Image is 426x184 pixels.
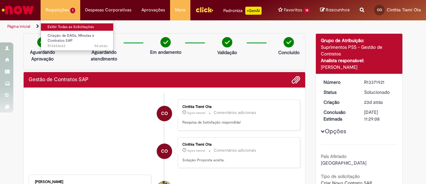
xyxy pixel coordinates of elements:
[175,7,185,13] span: More
[321,160,366,166] span: [GEOGRAPHIC_DATA]
[160,37,171,47] img: check-circle-green.png
[319,109,359,122] dt: Conclusão Estimada
[37,37,48,47] img: check-circle-green.png
[304,8,310,13] span: 14
[157,144,172,159] div: Cinthia Tiemi Ota
[161,106,168,122] span: CO
[5,20,279,33] ul: Trilhas de página
[187,111,205,115] time: 29/08/2025 16:37:22
[141,7,165,13] span: Aprovações
[321,57,398,64] div: Analista responsável:
[364,89,395,96] div: Solucionado
[319,89,359,96] dt: Status
[88,49,120,62] p: Aguardando atendimento
[292,75,300,84] button: Adicionar anexos
[284,7,302,13] span: Favoritos
[182,120,293,125] p: Pesquisa de Satisfação respondida!
[187,149,205,153] span: Agora mesmo
[364,99,395,106] div: 07/08/2025 15:29:05
[182,105,293,109] div: Cinthia Tiemi Ota
[70,8,75,13] span: 1
[387,7,421,13] span: Cinthia Tiemi Ota
[41,20,113,51] ul: Requisições
[182,143,293,147] div: Cinthia Tiemi Ota
[364,79,395,85] div: R13371921
[161,143,168,159] span: CO
[223,7,262,15] div: Padroniza
[94,43,107,48] span: 9d atrás
[35,180,146,184] div: [PERSON_NAME]
[7,24,30,29] a: Página inicial
[157,106,172,121] div: Cinthia Tiemi Ota
[195,5,213,15] img: click_logo_yellow_360x200.png
[321,173,360,179] b: Tipo de solicitação
[364,99,383,105] time: 07/08/2025 15:29:05
[320,7,350,13] a: Rascunhos
[29,77,89,83] h2: Gestão de Contratos SAP Histórico de tíquete
[48,33,94,43] span: Criação de DAGs, Minutas e Contratos SAP
[364,109,395,122] div: [DATE] 11:29:08
[41,32,114,46] a: Aberto R13433643 : Criação de DAGs, Minutas e Contratos SAP
[326,7,350,13] span: Rascunhos
[214,148,256,153] small: Comentários adicionais
[319,79,359,85] dt: Número
[26,49,59,62] p: Aguardando Aprovação
[41,23,114,31] a: Exibir Todas as Solicitações
[321,64,398,70] div: [PERSON_NAME]
[284,37,294,47] img: check-circle-green.png
[85,7,131,13] span: Despesas Corporativas
[48,43,107,49] span: R13433643
[377,8,382,12] span: CO
[278,49,300,56] p: Concluído
[187,111,205,115] span: Agora mesmo
[364,99,383,105] span: 23d atrás
[245,7,262,15] p: +GenAi
[222,37,232,47] img: check-circle-green.png
[182,158,293,163] p: Solução Proposta aceita.
[150,49,181,55] p: Em andamento
[321,153,346,159] b: País Afetado
[1,3,35,17] img: ServiceNow
[94,43,107,48] time: 20/08/2025 16:52:04
[321,44,398,57] div: Suprimentos PSS - Gestão de Contratos
[187,149,205,153] time: 29/08/2025 16:37:10
[214,110,256,116] small: Comentários adicionais
[319,99,359,106] dt: Criação
[46,7,69,13] span: Requisições
[321,37,398,44] div: Grupo de Atribuição:
[217,49,237,56] p: Validação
